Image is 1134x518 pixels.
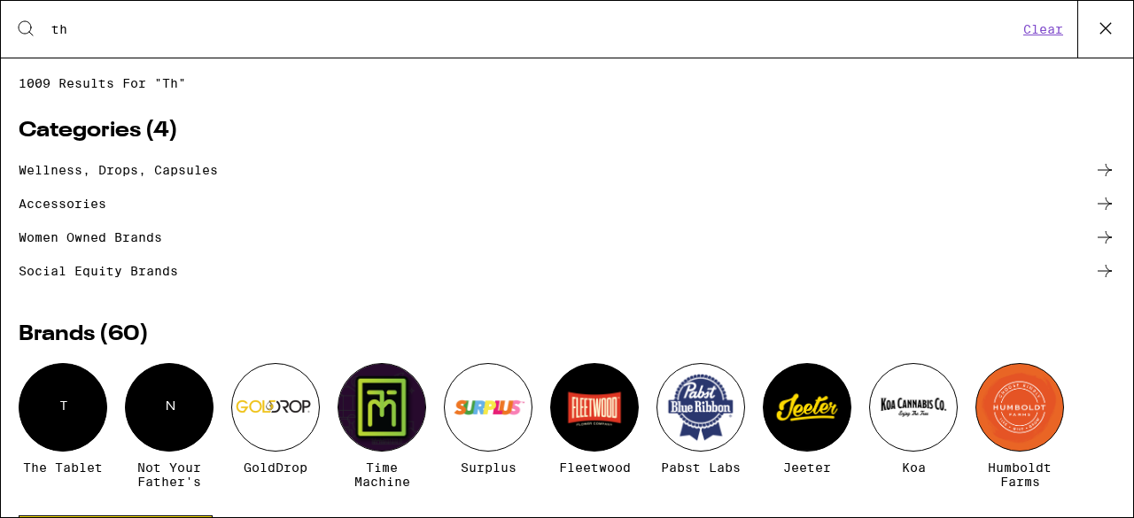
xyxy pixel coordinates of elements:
[19,227,1115,248] a: Women owned brands
[125,363,214,452] div: N
[975,460,1064,489] span: Humboldt Farms
[19,193,1115,214] a: accessories
[902,460,926,475] span: Koa
[19,159,1115,181] a: Wellness, drops, capsules
[11,12,128,27] span: Hi. Need any help?
[19,363,107,452] div: T
[338,460,426,489] span: Time Machine
[461,460,517,475] span: Surplus
[50,21,1018,37] input: Search for products & categories
[1018,21,1068,37] button: Clear
[783,460,831,475] span: Jeeter
[19,76,1115,90] span: 1009 results for "th"
[244,460,307,475] span: GoldDrop
[19,120,1115,142] h2: Categories ( 4 )
[19,324,1115,345] h2: Brands ( 60 )
[23,460,103,475] span: The Tablet
[661,460,741,475] span: Pabst Labs
[559,460,631,475] span: Fleetwood
[19,260,1115,282] a: Social equity brands
[125,460,214,489] span: Not Your Father's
